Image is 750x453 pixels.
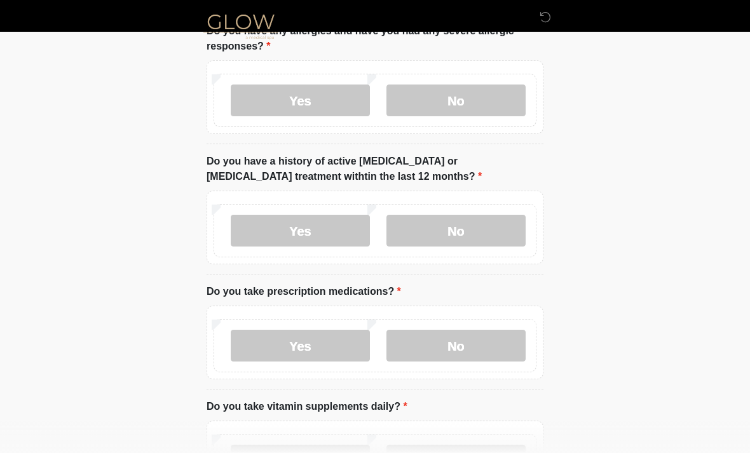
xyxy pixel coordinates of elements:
label: Do you take vitamin supplements daily? [207,399,407,414]
label: Yes [231,330,370,362]
label: Do you have a history of active [MEDICAL_DATA] or [MEDICAL_DATA] treatment withtin the last 12 mo... [207,154,543,184]
label: No [386,85,526,116]
label: No [386,330,526,362]
label: Yes [231,85,370,116]
img: Glow Medical Spa Logo [194,10,288,42]
label: Yes [231,215,370,247]
label: No [386,215,526,247]
label: Do you take prescription medications? [207,284,401,299]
